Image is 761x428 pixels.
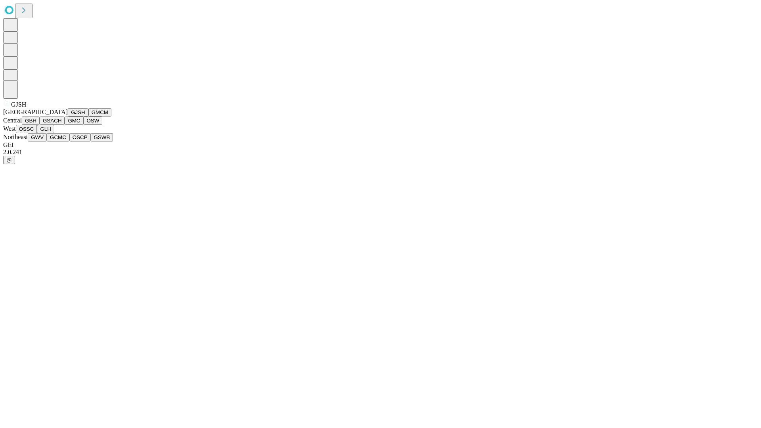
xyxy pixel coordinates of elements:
span: Central [3,117,22,124]
span: West [3,125,16,132]
span: [GEOGRAPHIC_DATA] [3,109,68,115]
div: GEI [3,141,758,149]
span: Northeast [3,134,28,140]
button: GSACH [40,117,65,125]
button: OSW [84,117,103,125]
button: GWV [28,133,47,141]
button: GMCM [88,108,111,117]
button: GBH [22,117,40,125]
span: GJSH [11,101,26,108]
button: OSSC [16,125,37,133]
button: GSWB [91,133,113,141]
span: @ [6,157,12,163]
button: @ [3,156,15,164]
button: GJSH [68,108,88,117]
button: GCMC [47,133,69,141]
div: 2.0.241 [3,149,758,156]
button: OSCP [69,133,91,141]
button: GMC [65,117,83,125]
button: GLH [37,125,54,133]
